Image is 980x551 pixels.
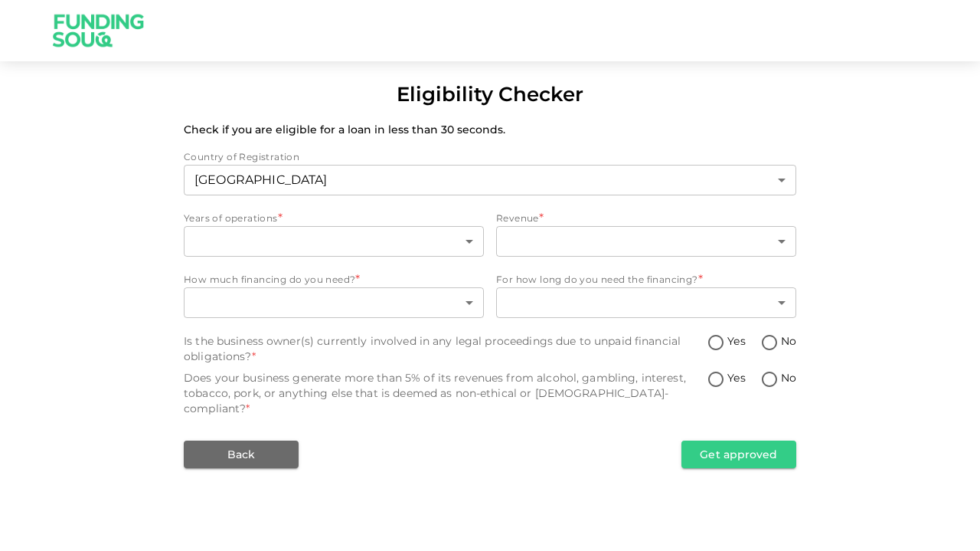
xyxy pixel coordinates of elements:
[496,274,698,285] span: For how long do you need the financing?
[184,226,484,257] div: yearsOfOperations
[184,333,707,364] div: Is the business owner(s) currently involved in any legal proceedings due to unpaid financial obli...
[184,151,299,162] span: Country of Registration
[184,287,484,318] div: howMuchAmountNeeded
[184,212,278,224] span: Years of operations
[184,370,707,416] div: Does your business generate more than 5% of its revenues from alcohol, gambling, interest, tobacc...
[496,287,796,318] div: howLongFinancing
[681,441,796,468] button: Get approved
[184,274,355,285] span: How much financing do you need?
[184,122,796,137] p: Check if you are eligible for a loan in less than 30 seconds.
[184,441,299,468] button: Back
[397,80,583,110] div: Eligibility Checker
[781,333,796,349] span: No
[781,370,796,386] span: No
[496,226,796,257] div: revenue
[184,165,796,195] div: countryOfRegistration
[496,212,539,224] span: Revenue
[727,333,745,349] span: Yes
[727,370,745,386] span: Yes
